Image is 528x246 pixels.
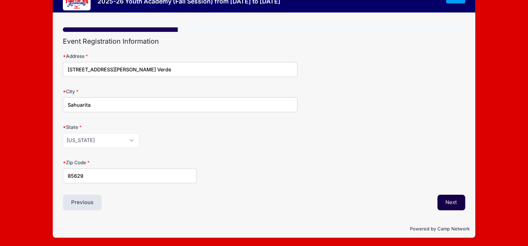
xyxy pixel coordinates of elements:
[63,37,465,45] h2: Event Registration Information
[63,88,197,95] label: City
[63,159,197,166] label: Zip Code
[63,53,197,60] label: Address
[58,226,470,232] p: Powered by Camp Network
[63,195,102,211] button: Previous
[63,168,197,183] input: xxxxx
[63,124,197,131] label: State
[437,195,466,211] button: Next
